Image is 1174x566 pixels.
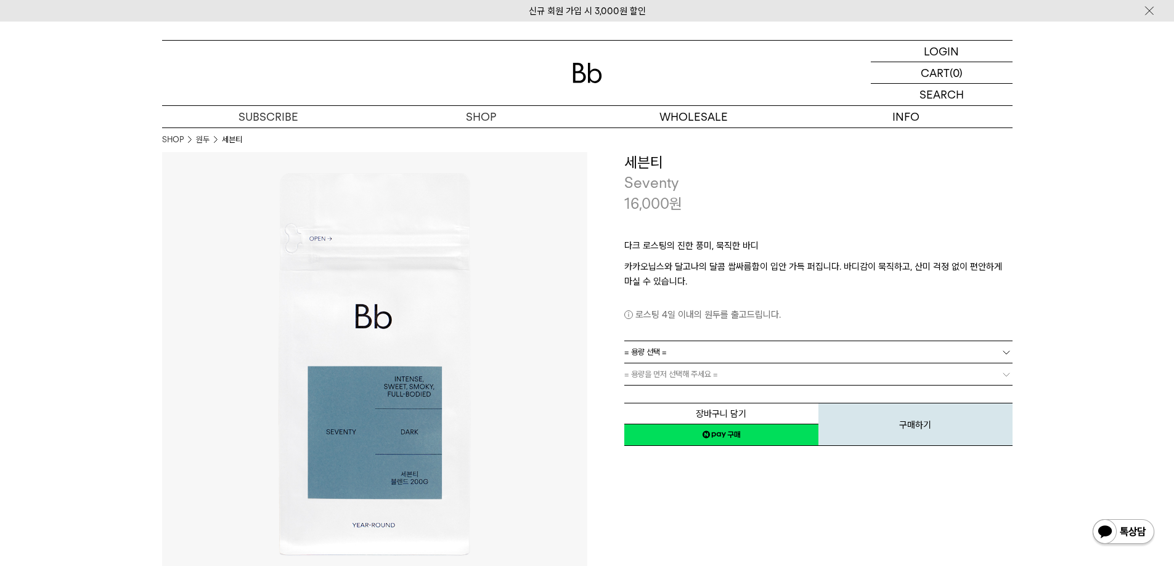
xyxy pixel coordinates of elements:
li: 세븐티 [222,134,242,146]
p: 16,000 [624,193,682,214]
p: CART [921,62,950,83]
a: 신규 회원 가입 시 3,000원 할인 [529,6,646,17]
span: = 용량을 먼저 선택해 주세요 = [624,363,718,385]
a: 새창 [624,424,818,446]
button: 구매하기 [818,403,1013,446]
a: CART (0) [871,62,1013,84]
p: Seventy [624,172,1013,193]
p: (0) [950,62,963,83]
button: 장바구니 담기 [624,403,818,424]
img: 로고 [573,63,602,83]
p: WHOLESALE [587,106,800,127]
h3: 세븐티 [624,152,1013,173]
p: 다크 로스팅의 진한 풍미, 묵직한 바디 [624,238,1013,259]
a: SUBSCRIBE [162,106,375,127]
span: = 용량 선택 = [624,341,667,363]
span: 원 [669,195,682,212]
a: SHOP [162,134,184,146]
a: 원두 [196,134,210,146]
img: 카카오톡 채널 1:1 채팅 버튼 [1091,518,1156,548]
a: LOGIN [871,41,1013,62]
a: SHOP [375,106,587,127]
p: INFO [800,106,1013,127]
p: 로스팅 4일 이내의 원두를 출고드립니다. [624,307,1013,322]
p: LOGIN [924,41,959,62]
p: SEARCH [919,84,964,105]
p: 카카오닙스와 달고나의 달콤 쌉싸름함이 입안 가득 퍼집니다. 바디감이 묵직하고, 산미 걱정 없이 편안하게 마실 수 있습니다. [624,259,1013,289]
